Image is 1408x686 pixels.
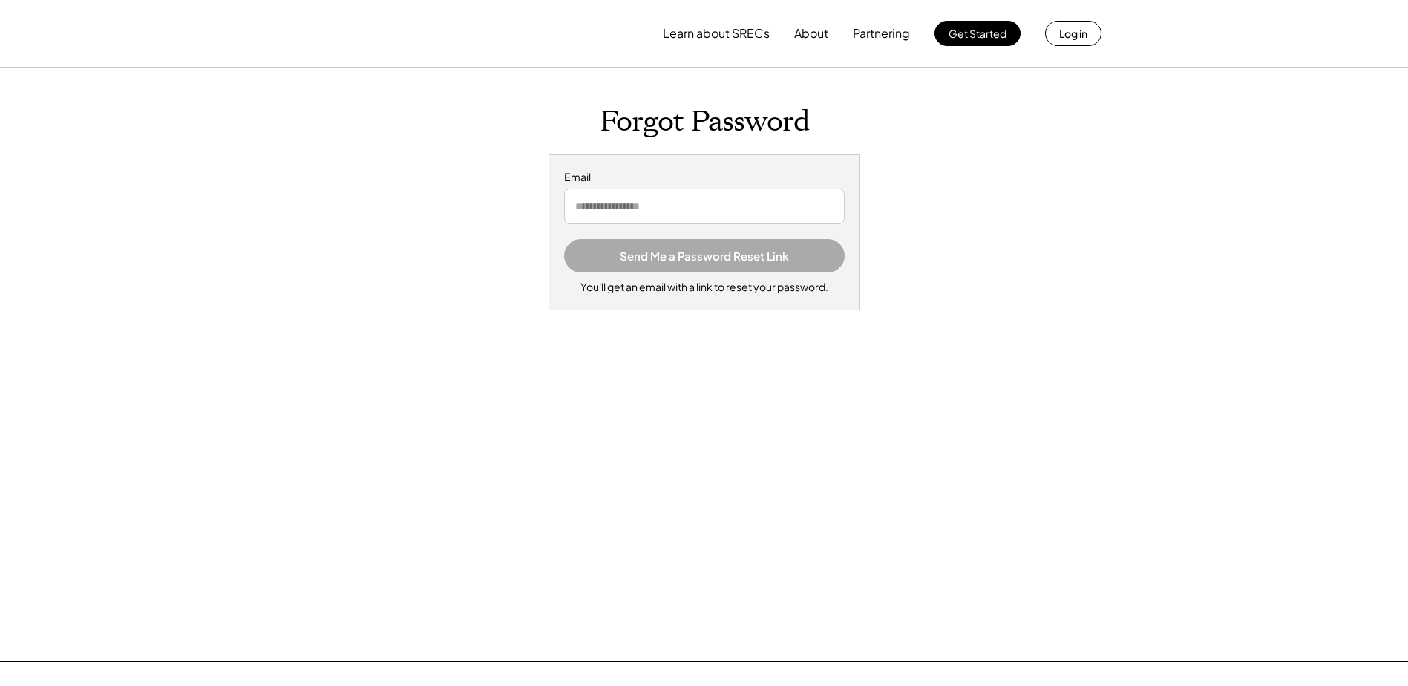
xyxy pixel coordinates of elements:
[934,21,1021,46] button: Get Started
[244,105,1165,140] h1: Forgot Password
[663,19,770,48] button: Learn about SRECs
[307,8,430,59] img: yH5BAEAAAAALAAAAAABAAEAAAIBRAA7
[794,19,828,48] button: About
[580,280,828,295] div: You'll get an email with a link to reset your password.
[564,170,845,185] div: Email
[1045,21,1101,46] button: Log in
[853,19,910,48] button: Partnering
[564,239,845,272] button: Send Me a Password Reset Link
